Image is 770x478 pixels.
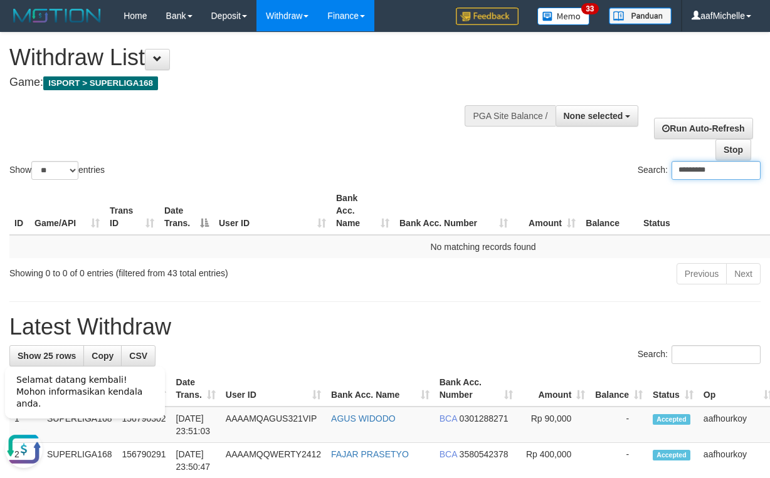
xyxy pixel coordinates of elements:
button: None selected [556,105,639,127]
th: Game/API: activate to sort column ascending [29,187,105,235]
th: Bank Acc. Number: activate to sort column ascending [435,371,518,407]
a: Next [726,263,761,284]
th: Balance [581,187,638,235]
label: Search: [638,161,761,180]
a: Previous [677,263,727,284]
input: Search: [672,345,761,364]
img: MOTION_logo.png [9,6,105,25]
span: CSV [129,351,147,361]
img: panduan.png [609,8,672,24]
td: - [590,407,648,443]
h4: Game: [9,76,501,89]
span: Accepted [653,450,690,460]
span: BCA [440,413,457,423]
a: Show 25 rows [9,345,84,366]
span: ISPORT > SUPERLIGA168 [43,76,158,90]
label: Show entries [9,161,105,180]
a: AGUS WIDODO [331,413,396,423]
img: Button%20Memo.svg [537,8,590,25]
div: Showing 0 to 0 of 0 entries (filtered from 43 total entries) [9,262,312,279]
span: Selamat datang kembali! Mohon informasikan kendala anda. [16,19,142,53]
th: Bank Acc. Name: activate to sort column ascending [326,371,435,407]
th: Amount: activate to sort column ascending [518,371,591,407]
span: BCA [440,449,457,459]
span: 33 [581,3,598,14]
span: Accepted [653,414,690,425]
a: FAJAR PRASETYO [331,449,409,459]
span: Copy 3580542378 to clipboard [460,449,509,459]
th: Bank Acc. Number: activate to sort column ascending [394,187,513,235]
td: Rp 90,000 [518,407,591,443]
select: Showentries [31,161,78,180]
th: Date Trans.: activate to sort column descending [159,187,214,235]
span: Show 25 rows [18,351,76,361]
th: Status: activate to sort column ascending [648,371,699,407]
h1: Latest Withdraw [9,314,761,340]
a: CSV [121,345,156,366]
td: AAAAMQAGUS321VIP [221,407,326,443]
th: Bank Acc. Name: activate to sort column ascending [331,187,394,235]
span: None selected [564,111,623,121]
th: User ID: activate to sort column ascending [221,371,326,407]
th: User ID: activate to sort column ascending [214,187,331,235]
th: Balance: activate to sort column ascending [590,371,648,407]
label: Search: [638,345,761,364]
th: Trans ID: activate to sort column ascending [105,187,159,235]
span: Copy 0301288271 to clipboard [460,413,509,423]
input: Search: [672,161,761,180]
td: [DATE] 23:51:03 [171,407,221,443]
div: PGA Site Balance / [465,105,555,127]
th: Amount: activate to sort column ascending [513,187,581,235]
a: Copy [83,345,122,366]
button: Open LiveChat chat widget [5,75,43,113]
img: Feedback.jpg [456,8,519,25]
a: Stop [715,139,751,160]
th: ID [9,187,29,235]
a: Run Auto-Refresh [654,118,752,139]
h1: Withdraw List [9,45,501,70]
span: Copy [92,351,113,361]
th: Date Trans.: activate to sort column ascending [171,371,221,407]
